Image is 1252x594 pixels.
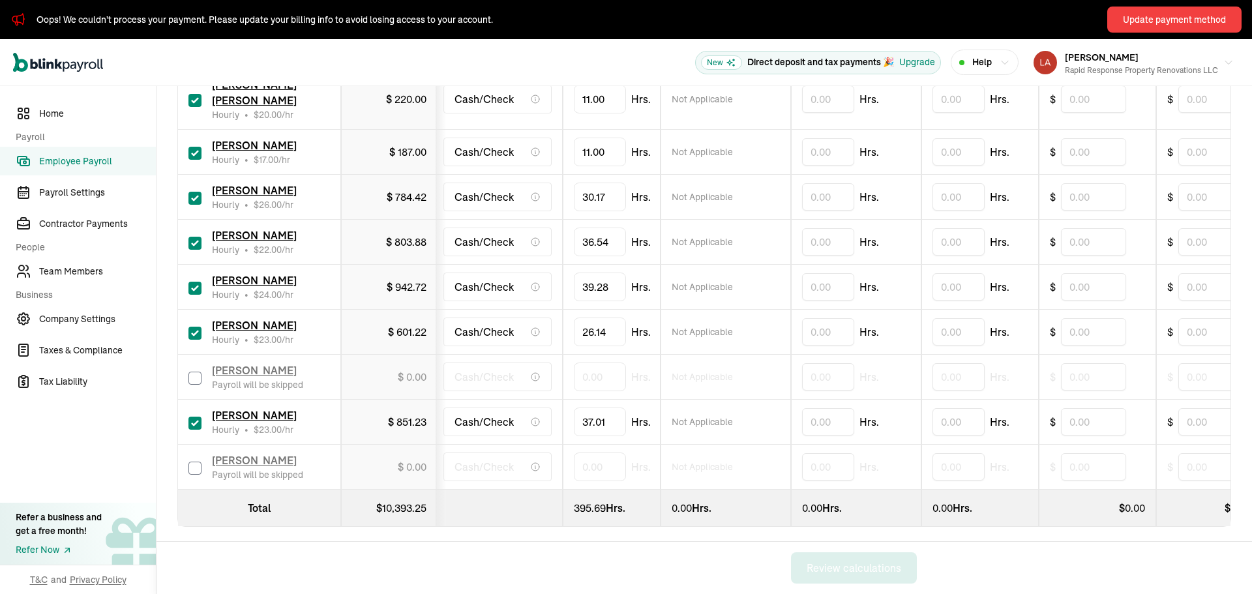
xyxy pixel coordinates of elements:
[455,189,514,205] span: Cash/Check
[672,325,733,338] span: Not Applicable
[212,454,297,467] span: [PERSON_NAME]
[254,289,282,301] span: $
[990,459,1009,475] span: Hrs.
[455,369,514,385] span: Cash/Check
[1167,414,1173,430] span: $
[398,145,426,158] span: 187.00
[352,500,426,516] div: $
[1050,91,1056,107] span: $
[802,138,854,166] input: 0.00
[1061,363,1126,391] input: 0.00
[1167,324,1173,340] span: $
[39,107,156,121] span: Home
[406,460,426,473] span: 0.00
[1178,85,1244,113] input: 0.00
[574,363,626,391] input: TextInput
[932,228,985,256] input: 0.00
[39,344,156,357] span: Taxes & Compliance
[212,198,239,211] span: Hourly
[990,414,1009,430] span: Hrs.
[631,369,651,385] span: Hrs.
[859,279,879,295] span: Hrs.
[859,234,879,250] span: Hrs.
[254,423,293,436] span: /hr
[16,241,148,254] span: People
[212,153,239,166] span: Hourly
[212,409,297,422] span: [PERSON_NAME]
[455,144,514,160] span: Cash/Check
[859,189,879,205] span: Hrs.
[1061,318,1126,346] input: 0.00
[802,183,854,211] input: 0.00
[1050,234,1056,250] span: $
[1050,324,1056,340] span: $
[39,312,156,326] span: Company Settings
[254,198,293,211] span: /hr
[389,144,426,160] div: $
[574,501,606,514] span: 395.69
[859,459,879,475] span: Hrs.
[212,378,303,391] div: Payroll will be skipped
[1167,91,1173,107] span: $
[990,369,1009,385] span: Hrs.
[574,273,626,301] input: TextInput
[1187,531,1252,594] div: Chat Widget
[398,459,426,475] div: $
[932,408,985,436] input: 0.00
[701,55,742,70] span: New
[672,280,733,293] span: Not Applicable
[245,288,248,301] span: •
[395,280,426,293] span: 942.72
[30,573,48,586] span: T&C
[574,500,649,516] div: Hrs.
[859,414,879,430] span: Hrs.
[932,138,985,166] input: 0.00
[1178,273,1244,301] input: 0.00
[39,155,156,168] span: Employee Payroll
[1107,7,1242,33] button: Update payment method
[254,244,282,256] span: $
[387,279,426,295] div: $
[1050,189,1056,205] span: $
[212,364,297,377] span: [PERSON_NAME]
[631,414,651,430] span: Hrs.
[1061,408,1126,436] input: 0.00
[254,199,282,211] span: $
[859,91,879,107] span: Hrs.
[1050,459,1056,475] span: $
[859,369,879,385] span: Hrs.
[672,145,733,158] span: Not Applicable
[899,55,935,69] div: Upgrade
[1028,46,1239,79] button: [PERSON_NAME]Rapid Response Property Renovations LLC
[1167,189,1173,205] span: $
[455,414,514,430] span: Cash/Check
[245,423,248,436] span: •
[574,318,626,346] input: TextInput
[1167,279,1173,295] span: $
[1123,13,1226,27] div: Update payment method
[1167,144,1173,160] span: $
[212,229,297,242] span: [PERSON_NAME]
[932,363,985,391] input: 0.00
[259,199,282,211] span: 26.00
[455,459,514,475] span: Cash/Check
[990,234,1009,250] span: Hrs.
[37,13,493,27] div: Oops! We couldn't process your payment. Please update your billing info to avoid losing access to...
[212,243,239,256] span: Hourly
[1178,183,1244,211] input: 0.00
[395,235,426,248] span: 803.88
[1050,369,1056,385] span: $
[212,139,297,152] span: [PERSON_NAME]
[16,543,102,557] a: Refer Now
[455,91,514,107] span: Cash/Check
[990,91,1009,107] span: Hrs.
[631,459,651,475] span: Hrs.
[254,108,293,121] span: /hr
[802,273,854,301] input: 0.00
[212,333,239,346] span: Hourly
[672,500,780,516] div: Hrs.
[398,369,426,385] div: $
[259,424,282,436] span: 23.00
[382,501,426,514] span: 10,393.25
[1178,318,1244,346] input: 0.00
